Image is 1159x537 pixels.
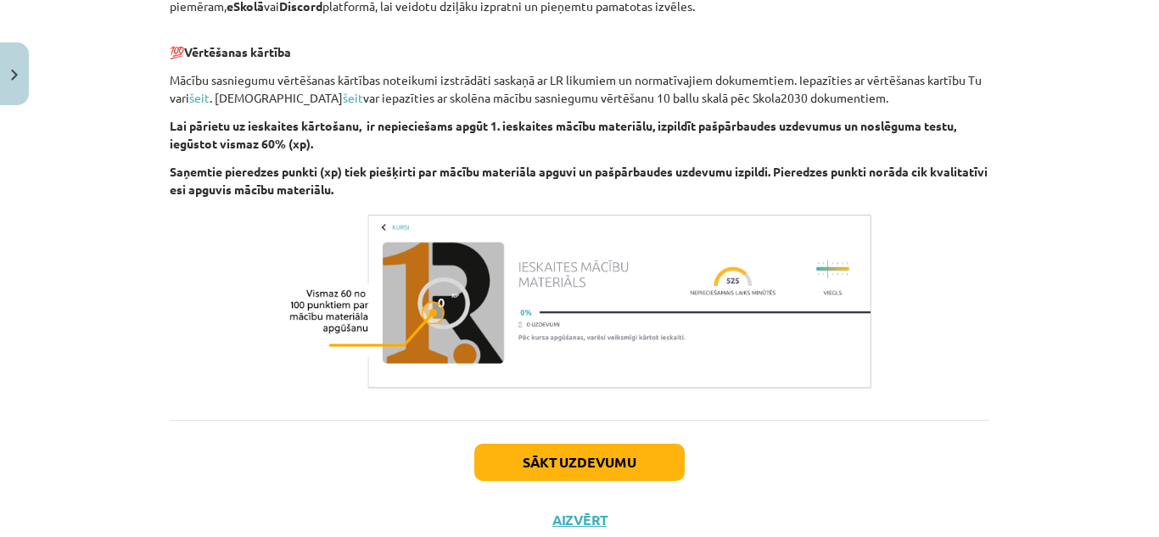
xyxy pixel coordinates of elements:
[170,164,988,197] b: Saņemtie pieredzes punkti (xp) tiek piešķirti par mācību materiāla apguvi un pašpārbaudes uzdevum...
[189,90,210,105] a: šeit
[184,44,291,59] b: Vērtēšanas kārtība
[170,118,956,151] b: Lai pārietu uz ieskaites kārtošanu, ir nepieciešams apgūt 1. ieskaites mācību materiālu, izpildīt...
[343,90,363,105] a: šeit
[170,71,989,107] p: Mācību sasniegumu vērtēšanas kārtības noteikumi izstrādāti saskaņā ar LR likumiem un normatīvajie...
[11,70,18,81] img: icon-close-lesson-0947bae3869378f0d4975bcd49f059093ad1ed9edebbc8119c70593378902aed.svg
[547,512,612,529] button: Aizvērt
[474,444,685,481] button: Sākt uzdevumu
[170,25,989,61] p: 💯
